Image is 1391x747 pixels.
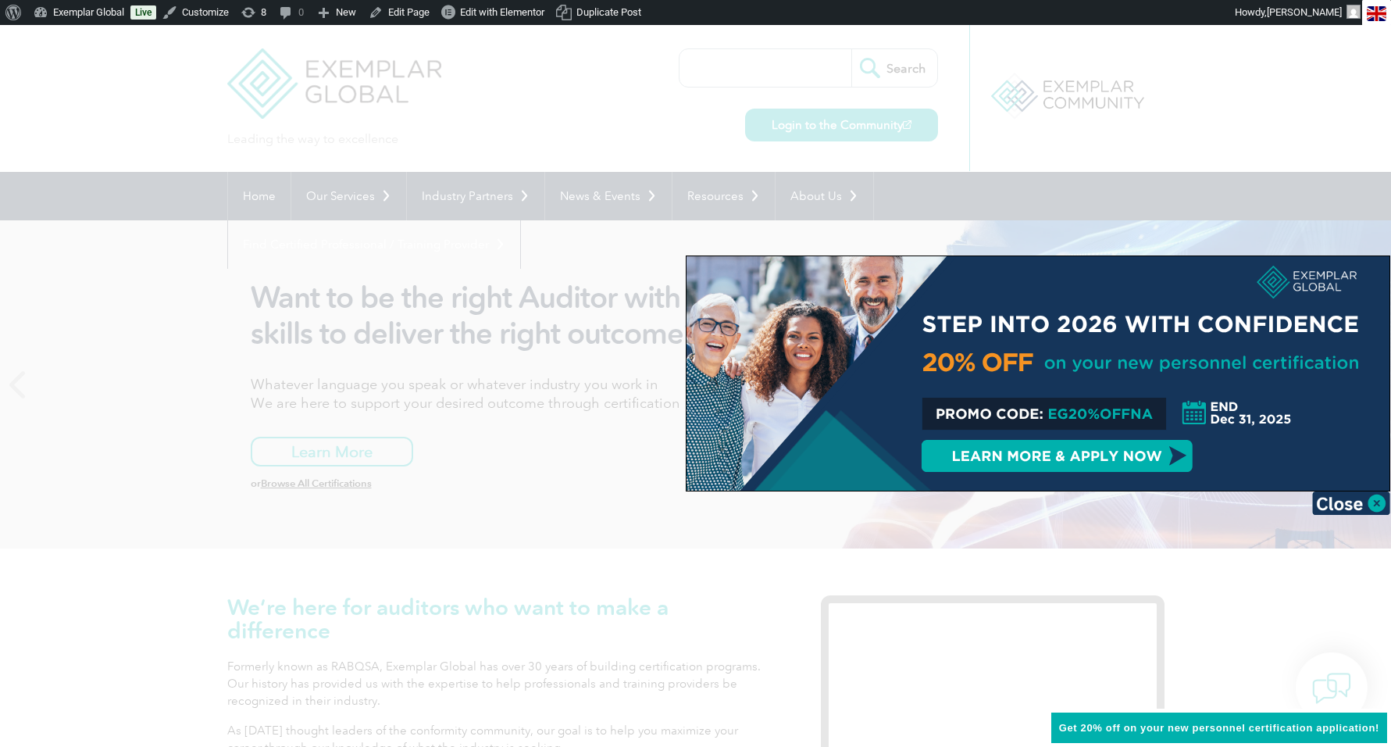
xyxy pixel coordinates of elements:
a: Live [130,5,156,20]
img: en [1367,6,1386,21]
span: Get 20% off on your new personnel certification application! [1059,722,1379,734]
span: [PERSON_NAME] [1267,6,1342,18]
span: Edit with Elementor [460,6,544,18]
img: Close [1312,491,1390,515]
